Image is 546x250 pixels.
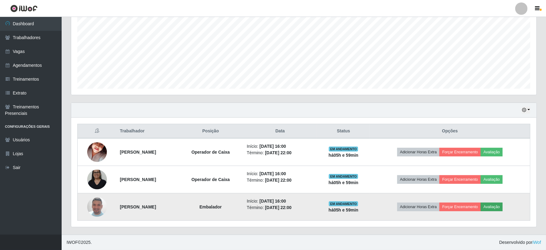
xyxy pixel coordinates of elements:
time: [DATE] 16:00 [259,144,286,149]
span: EM ANDAMENTO [329,201,358,206]
img: CoreUI Logo [10,5,38,12]
th: Opções [370,124,530,139]
img: 1673461881907.jpeg [87,135,107,170]
li: Término: [247,150,313,156]
time: [DATE] 22:00 [265,150,291,155]
li: Início: [247,198,313,204]
time: [DATE] 16:00 [259,171,286,176]
strong: há 05 h e 59 min [328,153,358,158]
strong: Embalador [199,204,222,209]
strong: há 05 h e 59 min [328,180,358,185]
strong: [PERSON_NAME] [120,204,156,209]
strong: [PERSON_NAME] [120,150,156,155]
span: © 2025 . [67,239,92,246]
strong: Operador de Caixa [191,150,230,155]
button: Forçar Encerramento [439,175,481,184]
time: [DATE] 22:00 [265,178,291,183]
a: iWof [532,240,541,245]
strong: [PERSON_NAME] [120,177,156,182]
strong: Operador de Caixa [191,177,230,182]
th: Status [317,124,370,139]
th: Posição [178,124,243,139]
button: Avaliação [481,175,503,184]
li: Término: [247,204,313,211]
th: Data [243,124,317,139]
button: Adicionar Horas Extra [397,203,439,211]
th: Trabalhador [116,124,178,139]
span: Desenvolvido por [499,239,541,246]
span: IWOF [67,240,78,245]
button: Adicionar Horas Extra [397,175,439,184]
img: 1748899512620.jpeg [87,189,107,224]
time: [DATE] 16:00 [259,199,286,204]
li: Término: [247,177,313,183]
img: 1756729068412.jpeg [87,166,107,192]
time: [DATE] 22:00 [265,205,291,210]
button: Avaliação [481,203,503,211]
span: EM ANDAMENTO [329,147,358,151]
button: Forçar Encerramento [439,148,481,156]
button: Forçar Encerramento [439,203,481,211]
button: Adicionar Horas Extra [397,148,439,156]
li: Início: [247,171,313,177]
strong: há 05 h e 59 min [328,208,358,212]
li: Início: [247,143,313,150]
button: Avaliação [481,148,503,156]
span: EM ANDAMENTO [329,174,358,179]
